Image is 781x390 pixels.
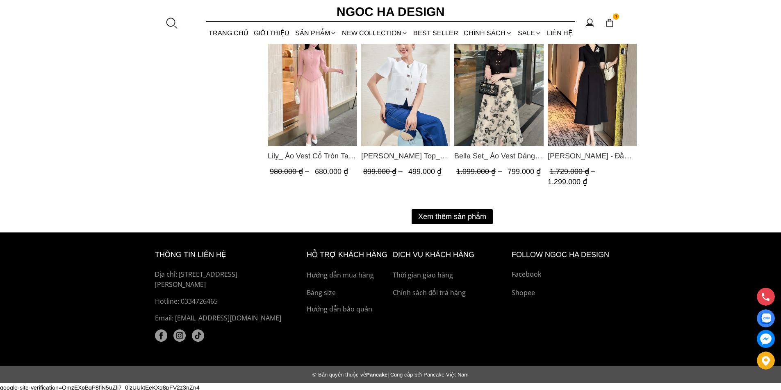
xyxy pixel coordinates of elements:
[192,329,204,342] a: tiktok
[456,167,504,176] span: 1.099.000 ₫
[757,309,775,327] a: Display image
[454,27,544,146] a: Product image - Bella Set_ Áo Vest Dáng Lửng Cúc Đồng, Chân Váy Họa Tiết Bướm A990+CV121
[307,270,389,281] a: Hướng dẫn mua hàng
[361,150,450,162] span: [PERSON_NAME] Top_ Áo Vest Cổ Tròn Dáng Suông Lửng A1079
[547,27,637,146] img: Irene Dress - Đầm Vest Dáng Xòe Kèm Đai D713
[387,372,469,378] span: | Cung cấp bởi Pancake Việt Nam
[307,304,389,315] a: Hướng dẫn bảo quản
[251,22,292,44] a: GIỚI THIỆU
[512,288,626,298] a: Shopee
[454,27,544,146] img: Bella Set_ Áo Vest Dáng Lửng Cúc Đồng, Chân Váy Họa Tiết Bướm A990+CV121
[412,209,493,224] button: Xem thêm sản phẩm
[339,22,410,44] a: NEW COLLECTION
[512,249,626,261] h6: Follow ngoc ha Design
[408,167,441,176] span: 499.000 ₫
[315,167,348,176] span: 680.000 ₫
[515,22,544,44] a: SALE
[761,313,771,324] img: Display image
[206,22,251,44] a: TRANG CHỦ
[268,27,357,146] a: Product image - Lily_ Áo Vest Cổ Tròn Tay Lừng Mix Chân Váy Lưới Màu Hồng A1082+CV140
[393,288,508,298] a: Chính sách đổi trả hàng
[361,27,450,146] img: Laura Top_ Áo Vest Cổ Tròn Dáng Suông Lửng A1079
[292,22,339,44] div: SẢN PHẨM
[363,167,404,176] span: 899.000 ₫
[155,269,288,290] p: Địa chỉ: [STREET_ADDRESS][PERSON_NAME]
[268,150,357,162] a: Link to Lily_ Áo Vest Cổ Tròn Tay Lừng Mix Chân Váy Lưới Màu Hồng A1082+CV140
[270,167,311,176] span: 980.000 ₫
[549,167,597,176] span: 1.729.000 ₫
[613,14,619,20] span: 1
[605,18,614,27] img: img-CART-ICON-ksit0nf1
[411,22,461,44] a: BEST SELLER
[155,249,288,261] h6: thông tin liên hệ
[268,150,357,162] span: Lily_ Áo Vest Cổ Tròn Tay Lừng Mix Chân Váy Lưới Màu Hồng A1082+CV140
[544,22,575,44] a: LIÊN HỆ
[393,270,508,281] a: Thời gian giao hàng
[547,27,637,146] a: Product image - Irene Dress - Đầm Vest Dáng Xòe Kèm Đai D713
[268,27,357,146] img: Lily_ Áo Vest Cổ Tròn Tay Lừng Mix Chân Váy Lưới Màu Hồng A1082+CV140
[454,150,544,162] span: Bella Set_ Áo Vest Dáng Lửng Cúc Đồng, Chân Váy Họa Tiết Bướm A990+CV121
[173,329,186,342] img: instagram
[454,150,544,162] a: Link to Bella Set_ Áo Vest Dáng Lửng Cúc Đồng, Chân Váy Họa Tiết Bướm A990+CV121
[147,372,634,378] div: Pancake
[547,150,637,162] a: Link to Irene Dress - Đầm Vest Dáng Xòe Kèm Đai D713
[508,167,541,176] span: 799.000 ₫
[757,330,775,348] a: messenger
[307,288,389,298] a: Bảng size
[361,150,450,162] a: Link to Laura Top_ Áo Vest Cổ Tròn Dáng Suông Lửng A1079
[461,22,515,44] div: Chính sách
[312,372,366,378] span: © Bản quyền thuộc về
[547,178,587,186] span: 1.299.000 ₫
[155,329,167,342] a: facebook (1)
[155,313,288,324] p: Email: [EMAIL_ADDRESS][DOMAIN_NAME]
[547,150,637,162] span: [PERSON_NAME] - Đầm Vest Dáng Xòe Kèm Đai D713
[361,27,450,146] a: Product image - Laura Top_ Áo Vest Cổ Tròn Dáng Suông Lửng A1079
[307,249,389,261] h6: hỗ trợ khách hàng
[512,269,626,280] a: Facebook
[393,249,508,261] h6: Dịch vụ khách hàng
[155,296,288,307] a: Hotline: 0334726465
[329,2,452,22] a: Ngoc Ha Design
